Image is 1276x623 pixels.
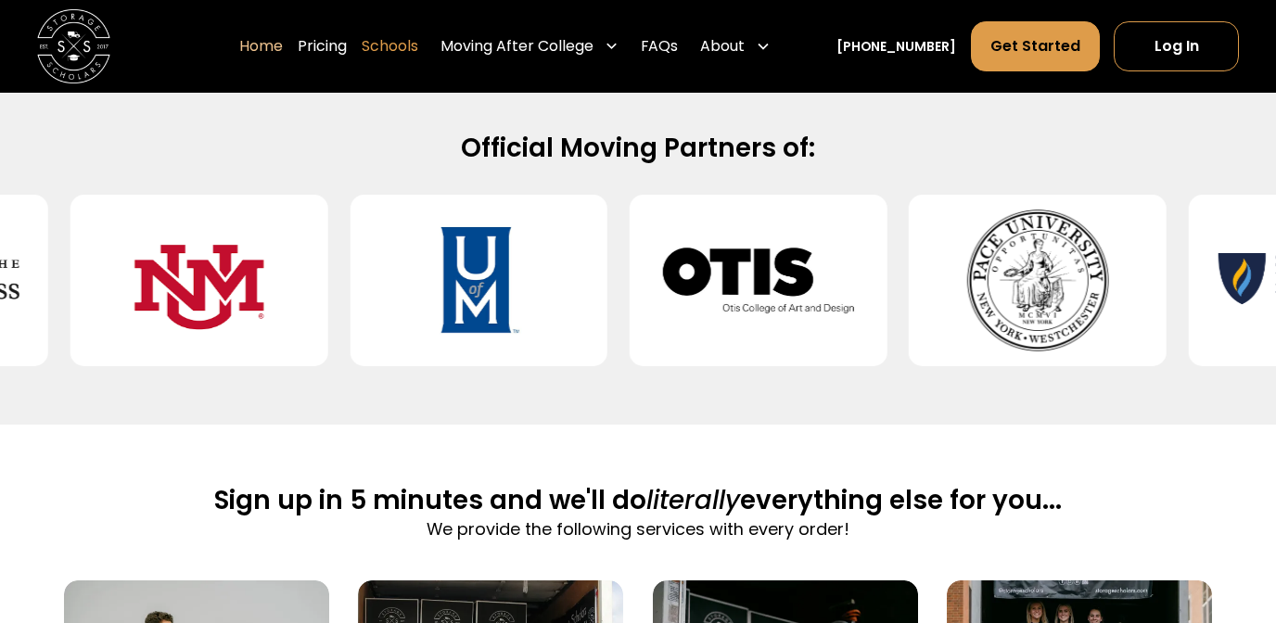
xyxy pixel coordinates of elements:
div: About [693,20,778,72]
a: Log In [1114,21,1239,71]
img: Storage Scholars main logo [37,9,110,83]
h2: Official Moving Partners of: [64,132,1212,165]
p: We provide the following services with every order! [214,517,1062,542]
img: Pace University - Pleasantville [938,209,1137,350]
a: Schools [362,20,418,72]
div: Moving After College [433,20,627,72]
a: Get Started [971,21,1100,71]
img: University of Memphis [379,209,578,350]
h2: Sign up in 5 minutes and we'll do everything else for you... [214,484,1062,517]
a: [PHONE_NUMBER] [836,36,956,56]
span: literally [646,482,740,518]
img: Otis College of Art and Design [658,209,857,350]
img: University of New Mexico [99,209,298,350]
a: home [37,9,110,83]
div: Moving After College [440,35,593,57]
a: Home [239,20,283,72]
a: FAQs [641,20,678,72]
a: Pricing [298,20,347,72]
div: About [700,35,745,57]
